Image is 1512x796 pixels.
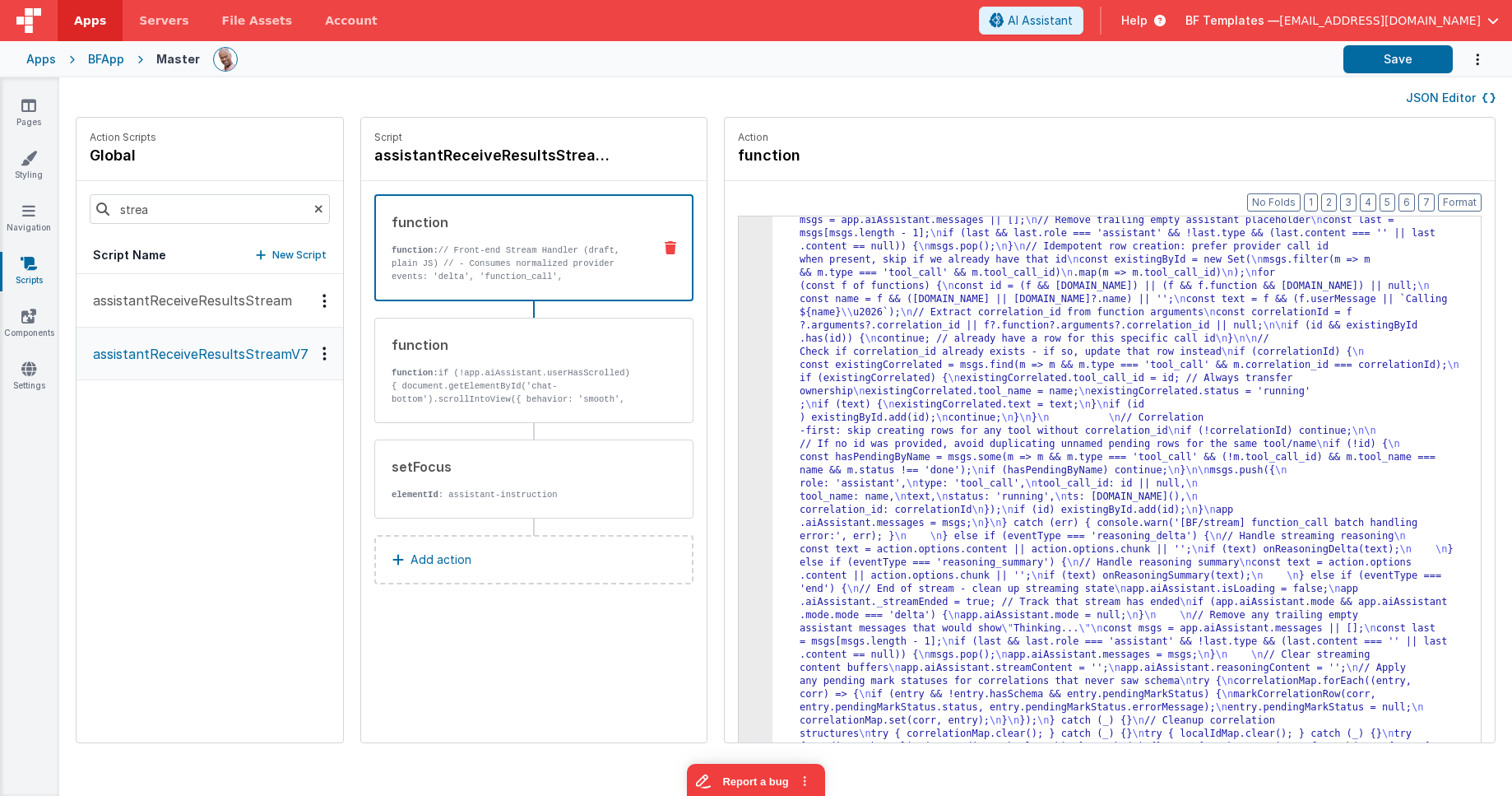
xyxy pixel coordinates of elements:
[392,245,438,255] strong: function:
[1438,193,1482,212] button: Format
[1185,12,1499,29] button: BF Templates — [EMAIL_ADDRESS][DOMAIN_NAME]
[1304,193,1318,212] button: 1
[83,344,308,364] p: assistantReceiveResultsStreamV7
[374,535,693,584] button: Add action
[374,144,621,167] h4: assistantReceiveResultsStreamV7
[74,12,106,29] span: Apps
[410,550,471,570] p: Add action
[738,131,1482,144] p: Action
[256,247,327,263] button: New Script
[392,212,639,232] div: function
[1321,193,1337,212] button: 2
[1406,90,1496,106] button: JSON Editor
[313,347,336,361] div: Options
[1453,43,1486,77] button: Options
[1380,193,1395,212] button: 5
[1418,193,1435,212] button: 7
[222,12,293,29] span: File Assets
[1279,12,1481,29] span: [EMAIL_ADDRESS][DOMAIN_NAME]
[93,247,166,263] h5: Script Name
[392,335,640,355] div: function
[738,144,985,167] h4: function
[1008,12,1073,29] span: AI Assistant
[1360,193,1376,212] button: 4
[77,274,343,328] button: assistantReceiveResultsStream
[392,366,640,419] p: if (!app.aiAssistant.userHasScrolled) { document.getElementById('chat-bottom').scrollIntoView({ b...
[90,144,156,167] h4: global
[139,12,188,29] span: Servers
[90,131,156,144] p: Action Scripts
[313,294,336,308] div: Options
[1340,193,1357,212] button: 3
[156,51,200,67] div: Master
[1398,193,1415,212] button: 6
[88,51,124,67] div: BFApp
[374,131,693,144] p: Script
[392,368,438,378] strong: function:
[77,328,343,380] button: assistantReceiveResultsStreamV7
[392,244,639,375] p: // Front-end Stream Handler (draft, plain JS) // - Consumes normalized provider events: 'delta', ...
[90,194,330,224] input: Search scripts
[392,488,640,501] p: : assistant-instruction
[26,51,56,67] div: Apps
[1343,45,1453,73] button: Save
[392,490,438,500] strong: elementId
[979,7,1083,35] button: AI Assistant
[272,247,327,263] p: New Script
[1247,193,1301,212] button: No Folds
[83,291,292,310] p: assistantReceiveResultsStream
[1185,12,1279,29] span: BF Templates —
[214,48,237,71] img: 11ac31fe5dc3d0eff3fbbbf7b26fa6e1
[1121,12,1148,29] span: Help
[392,457,640,477] div: setFocus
